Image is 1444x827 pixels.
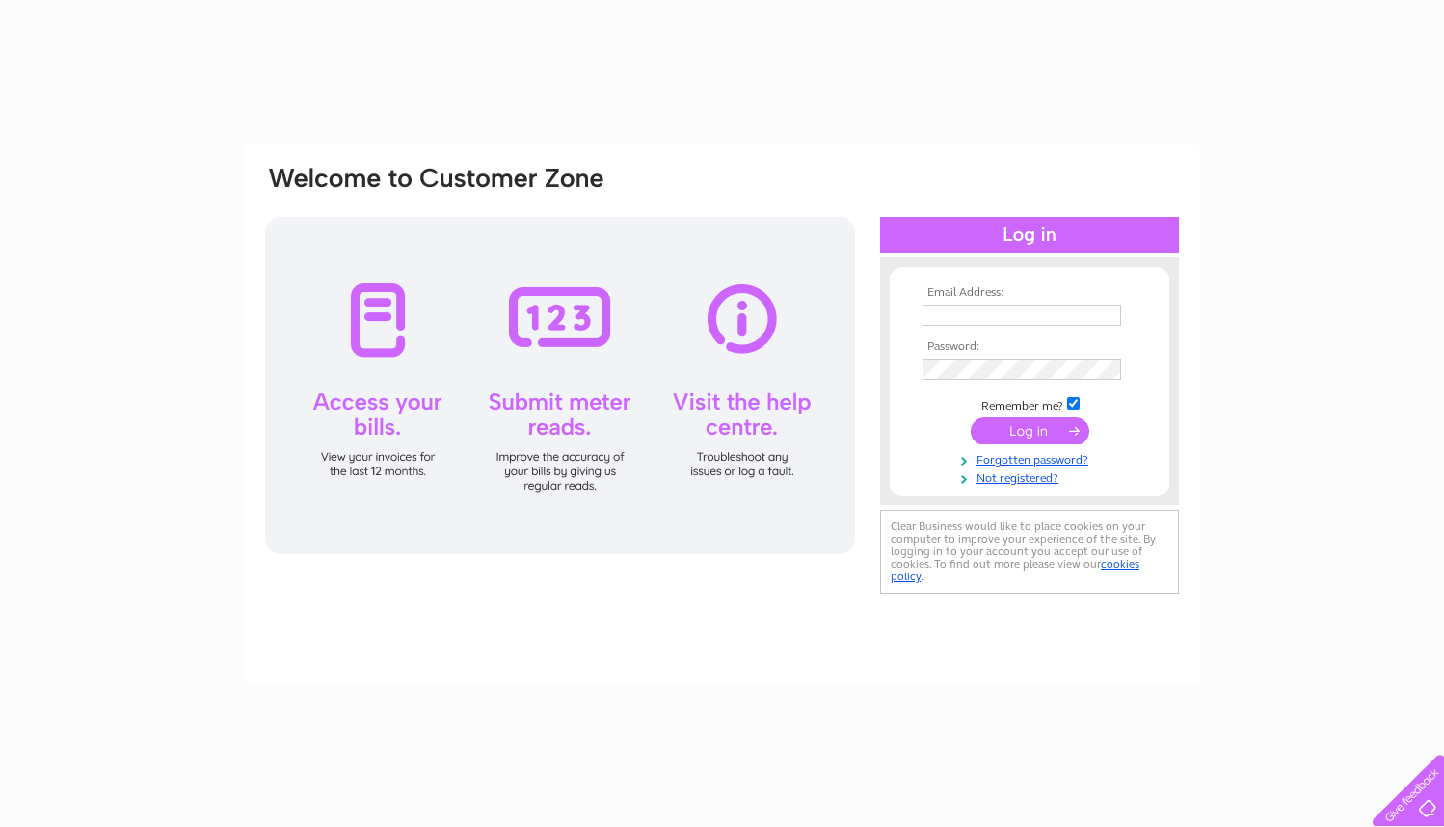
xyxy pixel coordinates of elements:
[918,286,1141,300] th: Email Address:
[923,449,1141,467] a: Forgotten password?
[918,340,1141,354] th: Password:
[923,467,1141,486] a: Not registered?
[880,510,1179,594] div: Clear Business would like to place cookies on your computer to improve your experience of the sit...
[971,417,1089,444] input: Submit
[891,557,1139,583] a: cookies policy
[918,394,1141,413] td: Remember me?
